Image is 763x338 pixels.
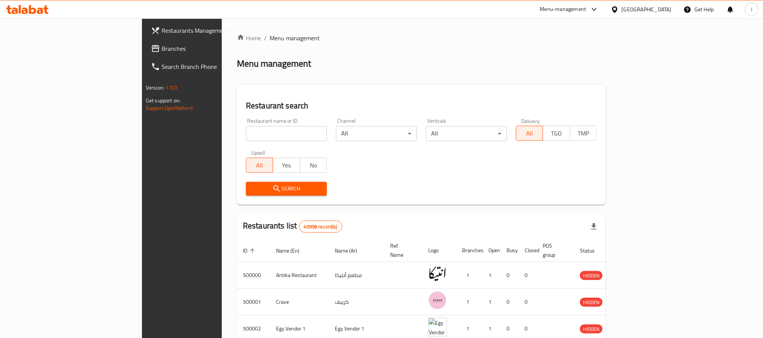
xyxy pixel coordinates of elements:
[482,262,501,289] td: 1
[543,126,570,141] button: TGO
[162,44,263,53] span: Branches
[246,182,327,196] button: Search
[390,241,413,259] span: Ref. Name
[521,118,540,123] label: Delivery
[246,126,327,141] input: Search for restaurant name or ID..
[456,262,482,289] td: 1
[252,184,321,193] span: Search
[428,291,447,310] img: Crave
[501,262,519,289] td: 0
[146,103,194,113] a: Support.OpsPlatform
[249,160,270,171] span: All
[162,62,263,71] span: Search Branch Phone
[270,289,329,315] td: Crave
[243,246,257,255] span: ID
[336,126,417,141] div: All
[519,239,537,262] th: Closed
[426,126,507,141] div: All
[299,221,342,233] div: Total records count
[165,83,177,93] span: 1.0.0
[622,5,671,14] div: [GEOGRAPHIC_DATA]
[276,246,309,255] span: Name (En)
[329,262,384,289] td: مطعم أنتيكا
[243,220,342,233] h2: Restaurants list
[482,289,501,315] td: 1
[543,241,565,259] span: POS group
[516,126,543,141] button: All
[519,289,537,315] td: 0
[145,58,269,76] a: Search Branch Phone
[585,218,603,236] div: Export file
[145,40,269,58] a: Branches
[482,239,501,262] th: Open
[456,289,482,315] td: 1
[329,289,384,315] td: كرييف
[145,21,269,40] a: Restaurants Management
[237,33,606,43] nav: breadcrumb
[580,325,603,333] span: HIDDEN
[146,83,164,93] span: Version:
[540,5,586,14] div: Menu-management
[146,96,180,105] span: Get support on:
[335,246,367,255] span: Name (Ar)
[519,128,540,139] span: All
[300,158,327,173] button: No
[580,271,603,280] div: HIDDEN
[546,128,567,139] span: TGO
[246,100,597,111] h2: Restaurant search
[273,158,300,173] button: Yes
[580,246,604,255] span: Status
[246,158,273,173] button: All
[751,5,752,14] span: I
[570,126,597,141] button: TMP
[422,239,456,262] th: Logo
[270,262,329,289] td: Antika Restaurant
[270,33,320,43] span: Menu management
[428,318,447,336] img: Egy Vendor 1
[580,298,603,307] span: HIDDEN
[428,264,447,283] img: Antika Restaurant
[519,262,537,289] td: 0
[573,128,594,139] span: TMP
[580,271,603,280] span: HIDDEN
[501,289,519,315] td: 0
[456,239,482,262] th: Branches
[251,150,265,155] label: Upsell
[237,58,311,70] h2: Menu management
[162,26,263,35] span: Restaurants Management
[303,160,324,171] span: No
[299,223,342,230] span: 40998 record(s)
[501,239,519,262] th: Busy
[276,160,297,171] span: Yes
